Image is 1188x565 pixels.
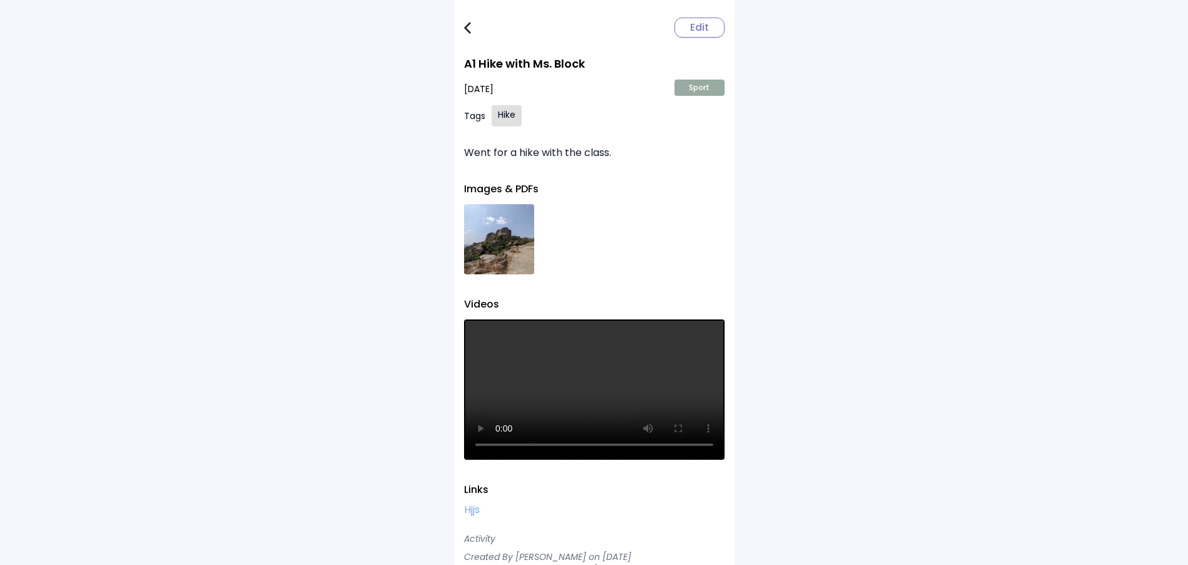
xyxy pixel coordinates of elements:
[464,204,534,274] img: PXL_20220126_060748230.MP.jpg
[464,55,725,72] h1: A1 Hike with Ms. Block
[464,502,725,517] a: Hjjs
[492,105,522,127] span: Hike
[464,502,480,517] span: Hjjs
[464,83,493,96] p: [DATE]
[464,299,725,309] h2: Videos
[674,80,725,96] p: Sport
[464,184,725,194] h2: Images & PDFs
[464,147,725,159] p: Went for a hike with the class.
[464,319,725,460] video: Your browser does not support the video tag.
[464,532,725,546] p: Activity
[690,20,709,35] span: Edit
[464,551,725,564] p: Created By [PERSON_NAME] on [DATE]
[464,485,725,495] h2: Links
[464,105,485,127] h4: Tags
[674,18,725,38] button: Edit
